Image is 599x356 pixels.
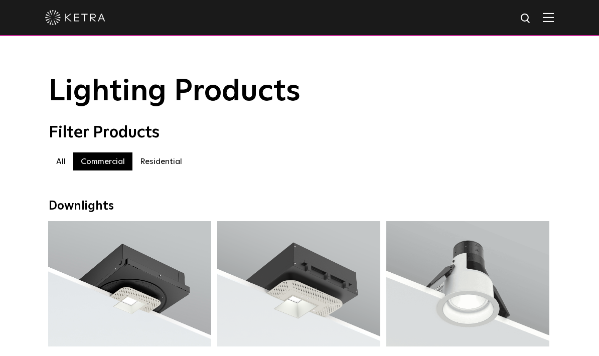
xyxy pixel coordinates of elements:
[543,13,554,22] img: Hamburger%20Nav.svg
[45,10,105,25] img: ketra-logo-2019-white
[520,13,532,25] img: search icon
[73,152,132,170] label: Commercial
[132,152,190,170] label: Residential
[49,152,73,170] label: All
[49,77,301,107] span: Lighting Products
[49,123,550,142] div: Filter Products
[49,199,550,214] div: Downlights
